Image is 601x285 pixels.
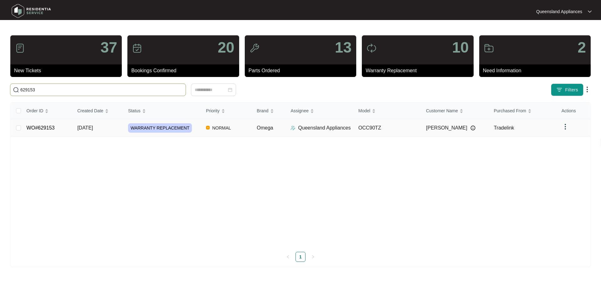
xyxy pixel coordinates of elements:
img: residentia service logo [9,2,53,20]
th: Brand [252,103,285,119]
th: Created Date [72,103,123,119]
th: Priority [201,103,252,119]
img: Vercel Logo [206,126,210,130]
button: left [283,252,293,262]
span: Created Date [77,107,103,114]
span: Filters [565,87,578,93]
th: Order ID [22,103,72,119]
button: filter iconFilters [551,84,583,96]
span: Model [358,107,370,114]
th: Assignee [285,103,353,119]
p: Bookings Confirmed [131,67,239,74]
img: dropdown arrow [562,123,569,130]
th: Actions [557,103,590,119]
p: Queensland Appliances [536,8,582,15]
span: left [286,255,290,259]
img: icon [484,43,494,53]
img: dropdown arrow [588,10,592,13]
button: right [308,252,318,262]
p: 10 [452,40,469,55]
img: Assigner Icon [290,125,295,130]
img: icon [367,43,377,53]
img: dropdown arrow [583,86,591,93]
a: 1 [296,252,305,262]
p: 20 [218,40,234,55]
li: Previous Page [283,252,293,262]
img: search-icon [13,87,19,93]
span: Customer Name [426,107,458,114]
p: New Tickets [14,67,122,74]
p: Queensland Appliances [298,124,351,132]
span: [DATE] [77,125,93,130]
li: Next Page [308,252,318,262]
span: Brand [257,107,268,114]
span: Order ID [27,107,44,114]
img: icon [15,43,25,53]
img: filter icon [556,87,562,93]
td: OCC90TZ [353,119,421,137]
span: Assignee [290,107,309,114]
span: WARRANTY REPLACEMENT [128,123,192,133]
span: Priority [206,107,220,114]
img: icon [132,43,142,53]
p: 13 [335,40,352,55]
th: Customer Name [421,103,489,119]
input: Search by Order Id, Assignee Name, Customer Name, Brand and Model [20,86,183,93]
p: Warranty Replacement [366,67,473,74]
span: right [311,255,315,259]
span: Status [128,107,141,114]
li: 1 [295,252,306,262]
a: WO#629153 [27,125,55,130]
span: NORMAL [210,124,234,132]
th: Purchased From [489,103,556,119]
p: 37 [100,40,117,55]
img: Info icon [470,125,475,130]
span: Omega [257,125,273,130]
p: Parts Ordered [249,67,356,74]
th: Model [353,103,421,119]
span: Tradelink [494,125,514,130]
span: Purchased From [494,107,526,114]
th: Status [123,103,201,119]
img: icon [249,43,259,53]
p: Need Information [483,67,591,74]
p: 2 [578,40,586,55]
span: [PERSON_NAME] [426,124,467,132]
